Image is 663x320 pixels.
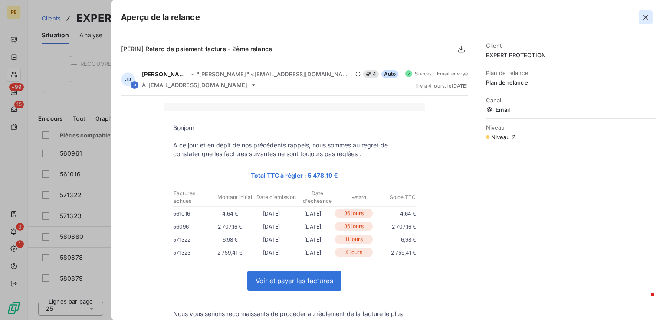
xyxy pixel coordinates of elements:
[486,52,656,59] span: EXPERT PROTECTION
[251,209,292,218] p: [DATE]
[210,248,251,257] p: 2 759,41 €
[486,79,656,86] span: Plan de relance
[173,248,210,257] p: 571323
[380,193,416,201] p: Solde TTC
[292,222,333,231] p: [DATE]
[121,11,200,23] h5: Aperçu de la relance
[415,71,468,76] span: Succès - Email envoyé
[210,235,251,244] p: 6,98 €
[251,235,292,244] p: [DATE]
[210,222,251,231] p: 2 707,16 €
[142,82,146,88] span: À
[486,97,656,104] span: Canal
[197,71,353,78] span: "[PERSON_NAME]" <[EMAIL_ADDRESS][DOMAIN_NAME]>
[256,193,296,201] p: Date d'émission
[173,235,210,244] p: 571322
[173,222,210,231] p: 560961
[486,124,656,131] span: Niveau
[292,235,333,244] p: [DATE]
[335,222,373,231] p: 36 jours
[174,189,214,205] p: Factures échues
[486,42,656,49] span: Client
[338,193,379,201] p: Retard
[486,106,656,113] span: Email
[173,209,210,218] p: 561016
[633,291,654,311] iframe: Intercom live chat
[374,235,416,244] p: 6,98 €
[173,170,416,180] p: Total TTC à régler : 5 478,19 €
[251,248,292,257] p: [DATE]
[335,209,373,218] p: 36 jours
[292,209,333,218] p: [DATE]
[121,72,135,86] div: JD
[335,235,373,244] p: 11 jours
[491,134,515,140] span: Niveau 2
[215,193,255,201] p: Montant initial
[416,83,468,88] span: il y a 4 jours , le [DATE]
[335,248,373,257] p: 4 jours
[210,209,251,218] p: 4,64 €
[363,70,379,78] span: 4
[374,222,416,231] p: 2 707,16 €
[381,70,399,78] span: Auto
[486,69,656,76] span: Plan de relance
[297,189,338,205] p: Date d'échéance
[121,45,272,52] span: [PERIN] Retard de paiement facture - 2ème relance
[173,124,416,132] p: Bonjour
[148,82,247,88] span: [EMAIL_ADDRESS][DOMAIN_NAME]
[191,72,194,77] span: -
[374,209,416,218] p: 4,64 €
[248,271,341,290] a: Voir et payer les factures
[251,222,292,231] p: [DATE]
[292,248,333,257] p: [DATE]
[173,141,416,158] p: A ce jour et en dépit de nos précédents rappels, nous sommes au regret de constater que les factu...
[142,71,189,78] span: [PERSON_NAME]
[374,248,416,257] p: 2 759,41 €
